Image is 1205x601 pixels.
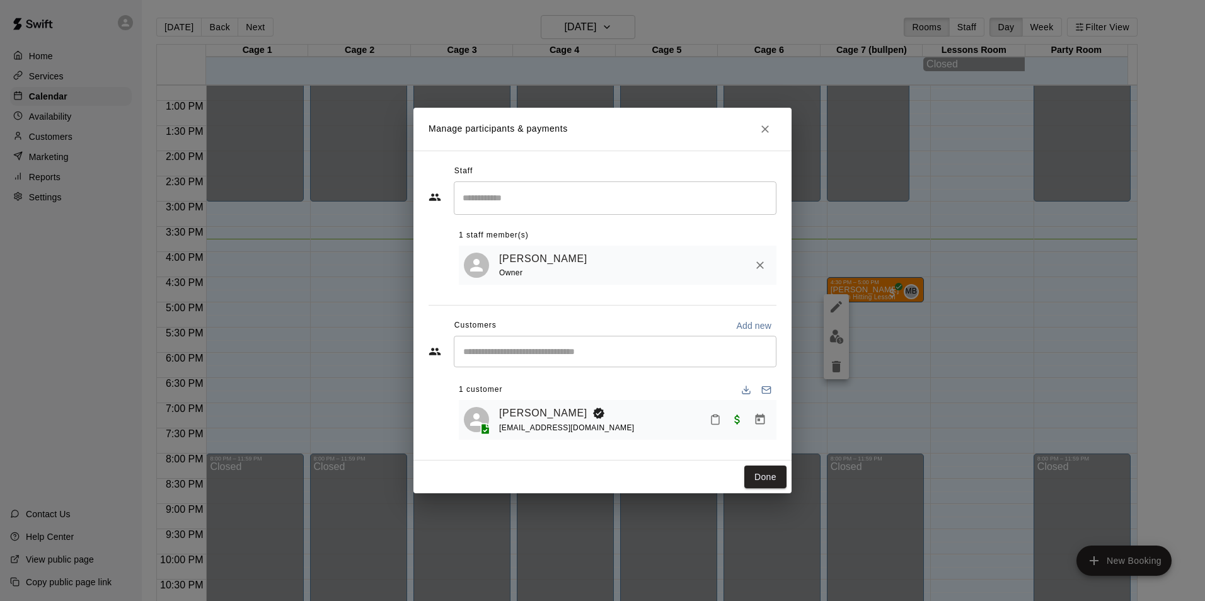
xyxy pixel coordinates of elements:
span: 1 customer [459,380,502,400]
button: Manage bookings & payment [749,408,771,431]
button: Remove [749,254,771,277]
button: Download list [736,380,756,400]
span: Owner [499,268,522,277]
a: [PERSON_NAME] [499,405,587,421]
div: Start typing to search customers... [454,336,776,367]
span: Paid with Card [726,414,749,425]
div: Search staff [454,181,776,215]
span: [EMAIL_ADDRESS][DOMAIN_NAME] [499,423,635,432]
button: Done [744,466,787,489]
button: Email participants [756,380,776,400]
span: Customers [454,316,497,336]
a: [PERSON_NAME] [499,251,587,267]
div: Matthew Burns [464,253,489,278]
svg: Booking Owner [592,407,605,420]
svg: Staff [429,191,441,203]
button: Close [754,118,776,140]
button: Add new [731,316,776,336]
svg: Customers [429,345,441,358]
p: Manage participants & payments [429,122,568,135]
span: 1 staff member(s) [459,226,529,246]
div: Audrey-Rose McKee [464,407,489,432]
span: Staff [454,161,473,181]
p: Add new [736,319,771,332]
button: Mark attendance [705,409,726,430]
